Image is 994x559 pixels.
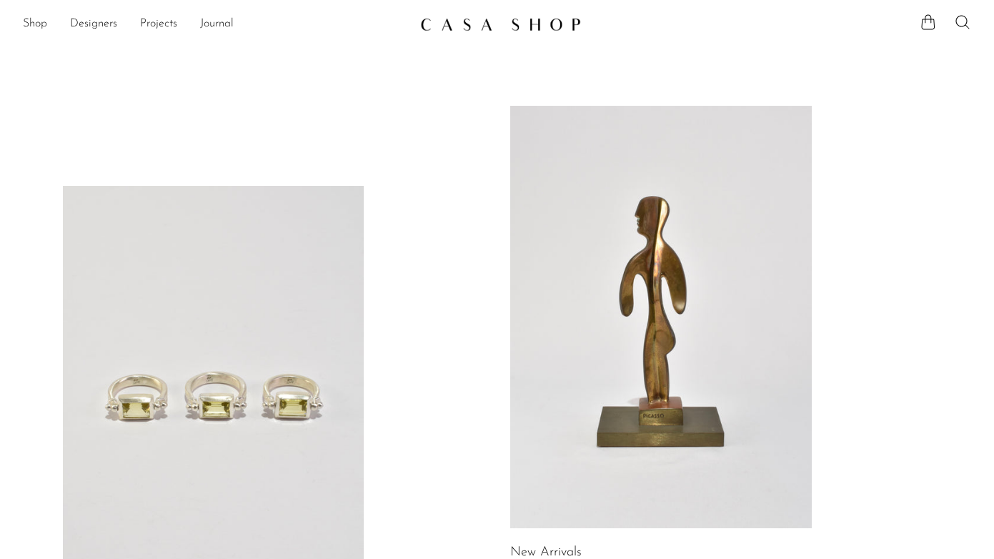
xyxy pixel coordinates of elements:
a: Journal [200,15,234,34]
a: Shop [23,15,47,34]
a: Designers [70,15,117,34]
a: Projects [140,15,177,34]
nav: Desktop navigation [23,12,409,36]
ul: NEW HEADER MENU [23,12,409,36]
a: New Arrivals [510,546,582,559]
